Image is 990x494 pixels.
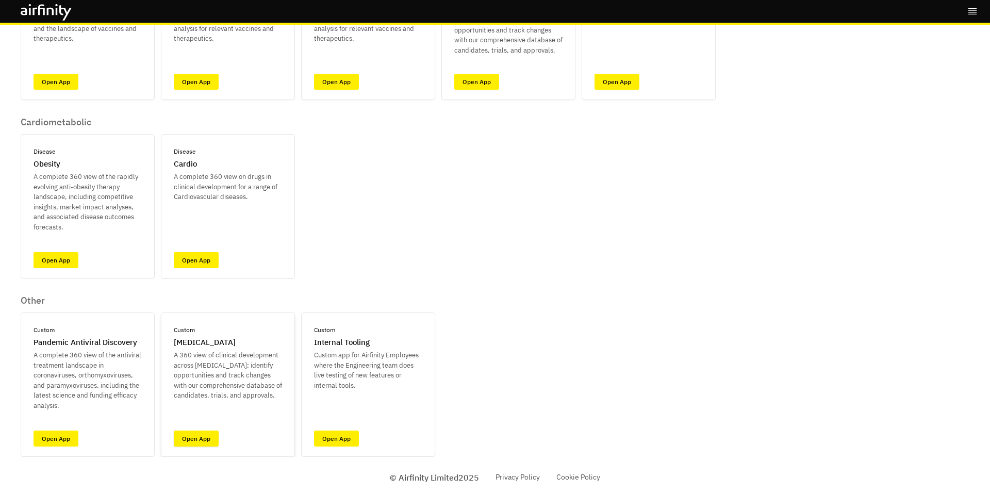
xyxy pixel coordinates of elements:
a: Open App [34,252,78,268]
p: Custom [174,325,195,335]
p: © Airfinity Limited 2025 [390,471,479,484]
p: Cardio [174,158,197,170]
a: Privacy Policy [496,472,540,483]
p: Disease [34,147,56,156]
p: A complete 360 view of the antiviral treatment landscape in coronaviruses, orthomyxoviruses, and ... [34,350,142,410]
p: Other [21,295,435,306]
p: A 360 view of clinical development across all [MEDICAL_DATA]; identify opportunities and track ch... [454,5,563,56]
a: Open App [314,431,359,447]
p: Custom [34,325,55,335]
p: A complete 360 view on drugs in clinical development for a range of Cardiovascular diseases. [174,172,282,202]
p: A complete 360 view of the rapidly evolving anti-obesity therapy landscape, including competitive... [34,172,142,232]
a: Open App [34,431,78,447]
a: Open App [595,74,639,90]
p: A 360 view of clinical development across [MEDICAL_DATA]; identify opportunities and track change... [174,350,282,401]
p: Custom app for Airfinity Employees where the Engineering team does live testing of new features o... [314,350,422,390]
p: Pandemic Antiviral Discovery [34,337,137,349]
p: Disease [174,147,196,156]
a: Open App [174,431,219,447]
p: Internal Tooling [314,337,370,349]
p: Custom [314,325,335,335]
a: Cookie Policy [556,472,600,483]
a: Open App [314,74,359,90]
a: Open App [174,74,219,90]
p: [MEDICAL_DATA] [174,337,236,349]
p: Obesity [34,158,60,170]
a: Open App [174,252,219,268]
p: Cardiometabolic [21,117,295,128]
a: Open App [34,74,78,90]
a: Open App [454,74,499,90]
